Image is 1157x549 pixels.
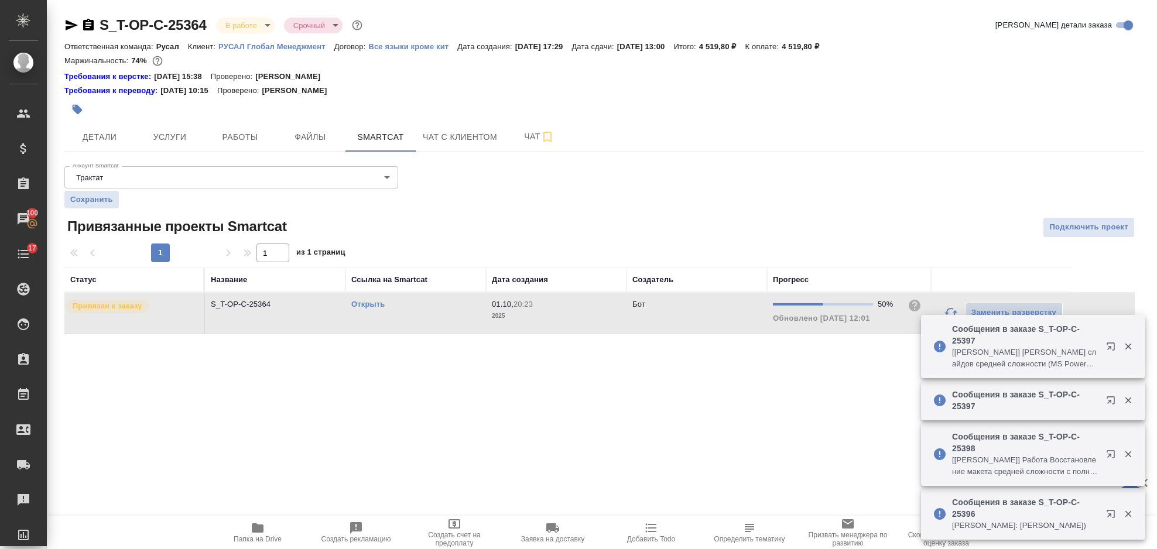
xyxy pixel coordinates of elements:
[952,389,1098,412] p: Сообщения в заказе S_T-OP-C-25397
[73,300,142,312] p: Привязан к заказу
[673,42,699,51] p: Итого:
[131,56,149,65] p: 74%
[745,42,782,51] p: К оплате:
[1049,221,1128,234] span: Подключить проект
[100,17,207,33] a: S_T-OP-C-25364
[217,85,262,97] p: Проверено:
[1043,217,1135,238] button: Подключить проект
[64,18,78,32] button: Скопировать ссылку для ЯМессенджера
[211,298,340,310] p: S_T-OP-C-25364
[70,274,97,286] div: Статус
[492,274,548,286] div: Дата создания
[952,323,1098,346] p: Сообщения в заказе S_T-OP-C-25397
[3,239,44,269] a: 17
[773,274,809,286] div: Прогресс
[64,217,287,236] span: Привязанные проекты Smartcat
[1099,335,1127,363] button: Открыть в новой вкладке
[952,520,1098,531] p: [PERSON_NAME]: [PERSON_NAME])
[81,18,95,32] button: Скопировать ссылку
[150,53,165,68] button: 968.40 RUB;
[71,130,128,145] span: Детали
[218,41,334,51] a: РУСАЛ Глобал Менеджмент
[1099,442,1127,471] button: Открыть в новой вкладке
[632,300,645,308] p: Бот
[212,130,268,145] span: Работы
[64,191,119,208] button: Сохранить
[19,207,46,219] span: 100
[222,20,261,30] button: В работе
[218,42,334,51] p: РУСАЛ Глобал Менеджмент
[290,20,328,30] button: Срочный
[262,85,336,97] p: [PERSON_NAME]
[937,298,965,327] button: Обновить прогресс
[423,130,497,145] span: Чат с клиентом
[1116,509,1140,519] button: Закрыть
[952,454,1098,478] p: [[PERSON_NAME]] Работа Восстановление макета средней сложности с полным соответствием оформлению ...
[156,42,188,51] p: Русал
[699,42,745,51] p: 4 519,80 ₽
[952,431,1098,454] p: Сообщения в заказе S_T-OP-C-25398
[457,42,515,51] p: Дата создания:
[64,71,154,83] a: Требования к верстке:
[142,130,198,145] span: Услуги
[952,496,1098,520] p: Сообщения в заказе S_T-OP-C-25396
[216,18,275,33] div: В работе
[350,18,365,33] button: Доп статусы указывают на важность/срочность заказа
[64,42,156,51] p: Ответственная команда:
[1099,389,1127,417] button: Открыть в новой вкладке
[511,129,567,144] span: Чат
[296,245,345,262] span: из 1 страниц
[351,274,427,286] div: Ссылка на Smartcat
[334,42,369,51] p: Договор:
[1116,449,1140,459] button: Закрыть
[368,41,457,51] a: Все языки кроме кит
[965,303,1063,323] button: Заменить разверстку
[70,194,113,205] span: Сохранить
[632,274,673,286] div: Создатель
[878,298,898,310] div: 50%
[952,346,1098,370] p: [[PERSON_NAME]] [PERSON_NAME] слайдов средней сложности (MS PowerPoint). Назначено подразделение ...
[782,42,828,51] p: 4 519,80 ₽
[492,310,621,322] p: 2025
[188,42,218,51] p: Клиент:
[351,300,385,308] a: Открыть
[1116,341,1140,352] button: Закрыть
[995,19,1112,31] span: [PERSON_NAME] детали заказа
[73,173,107,183] button: Трактат
[154,71,211,83] p: [DATE] 15:38
[211,274,247,286] div: Название
[571,42,617,51] p: Дата сдачи:
[64,85,160,97] a: Требования к переводу:
[971,306,1056,320] span: Заменить разверстку
[64,97,90,122] button: Добавить тэг
[492,300,514,308] p: 01.10,
[64,56,131,65] p: Маржинальность:
[284,18,343,33] div: В работе
[255,71,329,83] p: [PERSON_NAME]
[1099,502,1127,530] button: Открыть в новой вкладке
[514,300,533,308] p: 20:23
[515,42,572,51] p: [DATE] 17:29
[773,314,870,322] span: Обновлено [DATE] 12:01
[617,42,674,51] p: [DATE] 13:00
[352,130,409,145] span: Smartcat
[282,130,338,145] span: Файлы
[64,166,398,188] div: Трактат
[64,85,160,97] div: Нажми, чтобы открыть папку с инструкцией
[368,42,457,51] p: Все языки кроме кит
[3,204,44,234] a: 100
[211,71,256,83] p: Проверено:
[540,130,554,144] svg: Подписаться
[21,242,43,254] span: 17
[1116,395,1140,406] button: Закрыть
[160,85,217,97] p: [DATE] 10:15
